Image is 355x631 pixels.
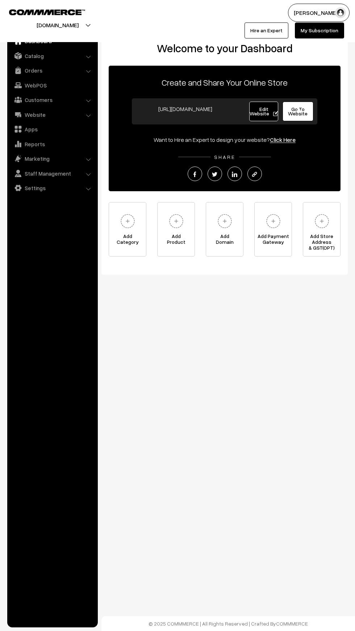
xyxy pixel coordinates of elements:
div: Want to Hire an Expert to design your website? [109,135,341,144]
img: plus.svg [166,211,186,231]
a: Add Store Address& GST(OPT) [303,202,341,257]
a: Customers [9,93,95,106]
span: Add Product [158,233,195,248]
a: Edit Website [249,102,278,121]
span: Edit Website [250,106,278,116]
img: plus.svg [263,211,283,231]
a: Reports [9,138,95,151]
img: plus.svg [118,211,138,231]
span: Add Category [109,233,146,248]
footer: © 2025 COMMMERCE | All Rights Reserved | Crafted By [101,616,355,631]
a: Hire an Expert [245,22,288,38]
span: Add Domain [206,233,243,248]
a: COMMMERCE [276,620,308,627]
a: My Subscription [295,22,344,38]
span: Add Store Address & GST(OPT) [303,233,340,248]
a: Orders [9,64,95,77]
a: Apps [9,123,95,136]
p: Create and Share Your Online Store [109,76,341,89]
span: SHARE [210,154,239,160]
img: user [335,7,346,18]
a: AddCategory [109,202,146,257]
img: COMMMERCE [9,9,85,15]
a: COMMMERCE [9,7,72,16]
img: plus.svg [312,211,332,231]
a: WebPOS [9,79,95,92]
a: Catalog [9,49,95,62]
a: Website [9,108,95,121]
button: [PERSON_NAME]… [288,4,350,22]
img: plus.svg [215,211,235,231]
span: Go To Website [288,106,308,116]
a: Staff Management [9,167,95,180]
a: AddDomain [206,202,243,257]
a: Go To Website [283,102,313,121]
h2: Welcome to your Dashboard [109,42,341,55]
a: Marketing [9,152,95,165]
span: Add Payment Gateway [255,233,292,248]
a: Settings [9,181,95,194]
button: [DOMAIN_NAME] [11,16,104,34]
a: Click Here [270,136,296,143]
a: AddProduct [157,202,195,257]
a: Add PaymentGateway [254,202,292,257]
